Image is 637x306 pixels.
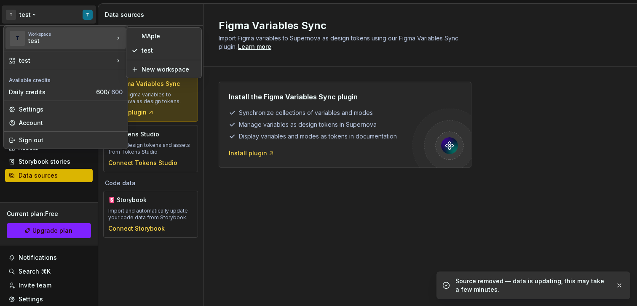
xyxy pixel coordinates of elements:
[28,37,100,45] div: test
[10,31,25,46] div: T
[142,65,196,74] div: New workspace
[5,72,126,85] div: Available credits
[28,32,114,37] div: Workspace
[142,32,196,40] div: MAple
[19,119,123,127] div: Account
[19,56,114,65] div: test
[142,46,196,55] div: test
[19,105,123,114] div: Settings
[9,88,93,96] div: Daily credits
[96,88,123,96] span: 600 /
[111,88,123,96] span: 600
[455,277,609,294] div: Source removed — data is updating, this may take a few minutes.
[19,136,123,144] div: Sign out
